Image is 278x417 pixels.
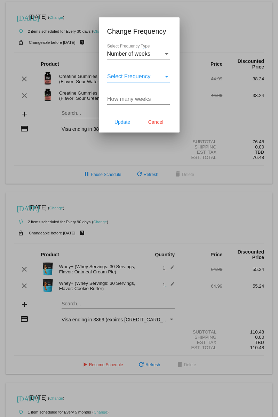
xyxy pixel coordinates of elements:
[107,26,171,37] h1: Change Frequency
[107,73,151,79] span: Select Frequency
[107,51,170,57] mat-select: Select Frequency Type
[114,119,130,125] span: Update
[107,73,170,80] mat-select: Select Frequency
[141,116,171,128] button: Cancel
[107,116,138,128] button: Update
[107,51,151,57] span: Number of weeks
[148,119,164,125] span: Cancel
[107,96,170,102] input: How many weeks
